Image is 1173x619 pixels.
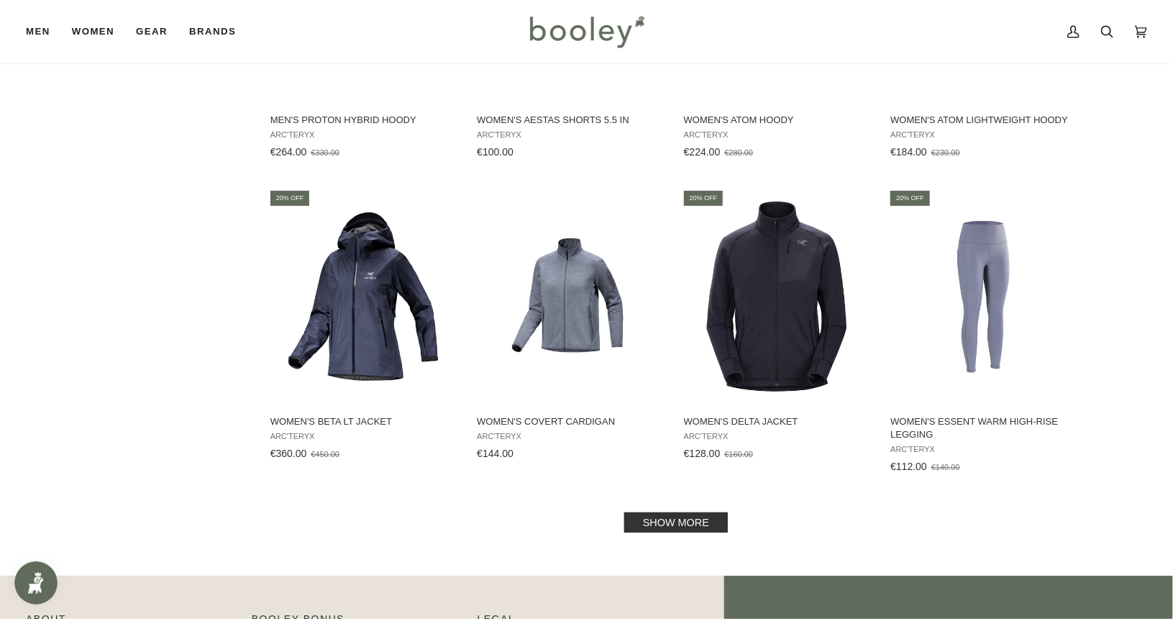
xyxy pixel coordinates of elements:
span: Arc'teryx [890,130,1077,140]
span: Women [72,24,114,39]
span: €224.00 [684,146,721,158]
span: €330.00 [311,148,339,157]
span: Women's Covert Cardigan [477,415,663,428]
div: 20% off [684,191,724,206]
img: Arc'teryx Women's Covert Cardigan Stratus Heather - Booley Galway [475,202,665,392]
span: €450.00 [311,450,339,458]
a: Women's Beta LT Jacket [268,189,459,465]
span: Arc'teryx [270,432,457,441]
img: Arc'Teryx Women's Beta LT Jacket Black Sapphire - Booley Galway [268,202,459,392]
span: Arc'teryx [477,130,663,140]
span: Arc'teryx [890,445,1077,454]
a: Show more [624,512,728,533]
div: 20% off [890,191,930,206]
a: Women's Essent Warm High-Rise Legging [888,189,1079,478]
span: €128.00 [684,448,721,459]
span: €264.00 [270,146,307,158]
span: Arc'teryx [684,130,870,140]
img: Arc'teryx Women's Essent Warm High-Rise Legging Stratos - Booley Galway [888,202,1079,392]
a: Women's Delta Jacket [682,189,872,465]
span: Men [26,24,50,39]
span: Arc'teryx [477,432,663,441]
span: Arc'teryx [270,130,457,140]
iframe: Button to open loyalty program pop-up [14,561,58,605]
span: €360.00 [270,448,307,459]
div: 20% off [270,191,310,206]
span: Gear [136,24,168,39]
img: Booley [524,11,649,53]
span: Women's Beta LT Jacket [270,415,457,428]
span: €140.00 [931,463,960,471]
span: Men's Proton Hybrid Hoody [270,114,457,127]
div: Pagination [270,517,1082,528]
span: Brands [189,24,236,39]
span: €160.00 [724,450,753,458]
span: €184.00 [890,146,927,158]
span: Women's Atom Lightweight Hoody [890,114,1077,127]
span: €100.00 [477,146,514,158]
span: €112.00 [890,461,927,472]
span: Women's Aestas Shorts 5.5 in [477,114,663,127]
span: Arc'teryx [684,432,870,441]
span: €144.00 [477,448,514,459]
span: €230.00 [931,148,960,157]
a: Women's Covert Cardigan [475,189,665,465]
span: €280.00 [724,148,753,157]
span: Women's Essent Warm High-Rise Legging [890,415,1077,441]
span: Women's Delta Jacket [684,415,870,428]
span: Women's Atom Hoody [684,114,870,127]
img: Arc'teryx Women's Delta Jacket Black Sapphire - Booley Galway [682,202,872,392]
